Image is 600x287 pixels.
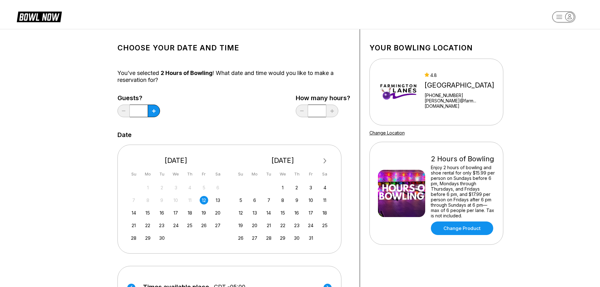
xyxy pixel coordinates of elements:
div: Su [237,170,245,178]
div: Not available Monday, September 8th, 2025 [144,196,152,204]
span: 2 Hours of Bowling [161,70,213,76]
div: We [172,170,180,178]
div: Choose Wednesday, October 8th, 2025 [278,196,287,204]
div: [DATE] [234,156,332,165]
div: Not available Friday, September 5th, 2025 [200,183,208,192]
div: Choose Saturday, October 4th, 2025 [321,183,329,192]
div: Choose Sunday, September 21st, 2025 [129,221,138,230]
div: Choose Friday, October 3rd, 2025 [306,183,315,192]
div: Not available Monday, September 1st, 2025 [144,183,152,192]
div: Th [293,170,301,178]
div: 2 Hours of Bowling [431,155,495,163]
div: Sa [321,170,329,178]
div: Not available Tuesday, September 2nd, 2025 [157,183,166,192]
label: Date [117,131,132,138]
div: Choose Tuesday, October 21st, 2025 [265,221,273,230]
div: Choose Wednesday, September 17th, 2025 [172,209,180,217]
div: Choose Saturday, October 11th, 2025 [321,196,329,204]
a: Change Product [431,221,493,235]
div: Enjoy 2 hours of bowling and shoe rental for only $15.99 per person on Sundays before 6 pm, Monda... [431,165,495,218]
div: [PHONE_NUMBER] [425,93,500,98]
div: Choose Monday, October 13th, 2025 [250,209,259,217]
div: Choose Sunday, October 19th, 2025 [237,221,245,230]
div: Choose Monday, October 27th, 2025 [250,234,259,242]
div: Fr [200,170,208,178]
img: Farmington Lanes [378,68,419,116]
div: Choose Tuesday, October 7th, 2025 [265,196,273,204]
div: Choose Thursday, October 16th, 2025 [293,209,301,217]
img: 2 Hours of Bowling [378,170,425,217]
div: Choose Saturday, September 20th, 2025 [214,209,222,217]
div: Choose Thursday, September 18th, 2025 [186,209,194,217]
div: month 2025-10 [236,183,330,242]
div: Choose Thursday, September 25th, 2025 [186,221,194,230]
div: Choose Thursday, October 30th, 2025 [293,234,301,242]
div: month 2025-09 [129,183,223,242]
div: Choose Saturday, September 27th, 2025 [214,221,222,230]
div: Fr [306,170,315,178]
div: Choose Sunday, October 5th, 2025 [237,196,245,204]
div: Choose Sunday, October 26th, 2025 [237,234,245,242]
button: Next Month [320,156,330,166]
div: Tu [157,170,166,178]
div: Mo [144,170,152,178]
div: Choose Thursday, October 2nd, 2025 [293,183,301,192]
label: Guests? [117,95,160,101]
div: Choose Thursday, October 9th, 2025 [293,196,301,204]
div: Not available Sunday, September 7th, 2025 [129,196,138,204]
div: Choose Monday, September 22nd, 2025 [144,221,152,230]
div: Choose Friday, October 17th, 2025 [306,209,315,217]
div: Choose Friday, October 24th, 2025 [306,221,315,230]
a: Change Location [369,130,405,135]
div: Choose Wednesday, October 29th, 2025 [278,234,287,242]
div: Choose Tuesday, October 14th, 2025 [265,209,273,217]
div: Choose Wednesday, October 22nd, 2025 [278,221,287,230]
div: Choose Saturday, September 13th, 2025 [214,196,222,204]
div: [GEOGRAPHIC_DATA] [425,81,500,89]
div: Choose Monday, September 29th, 2025 [144,234,152,242]
div: Choose Thursday, October 23rd, 2025 [293,221,301,230]
a: [PERSON_NAME]@farm...[DOMAIN_NAME] [425,98,500,109]
div: Choose Wednesday, October 15th, 2025 [278,209,287,217]
div: Not available Tuesday, September 9th, 2025 [157,196,166,204]
div: Not available Thursday, September 4th, 2025 [186,183,194,192]
div: Sa [214,170,222,178]
div: Not available Wednesday, September 10th, 2025 [172,196,180,204]
div: Not available Saturday, September 6th, 2025 [214,183,222,192]
div: Th [186,170,194,178]
div: Choose Tuesday, September 30th, 2025 [157,234,166,242]
div: Choose Saturday, October 25th, 2025 [321,221,329,230]
div: Choose Monday, October 6th, 2025 [250,196,259,204]
div: Choose Saturday, October 18th, 2025 [321,209,329,217]
div: Choose Tuesday, October 28th, 2025 [265,234,273,242]
div: Mo [250,170,259,178]
div: Choose Sunday, September 28th, 2025 [129,234,138,242]
div: Choose Friday, October 10th, 2025 [306,196,315,204]
h1: Your bowling location [369,43,503,52]
div: Not available Thursday, September 11th, 2025 [186,196,194,204]
div: Choose Sunday, October 12th, 2025 [237,209,245,217]
div: Choose Sunday, September 14th, 2025 [129,209,138,217]
div: We [278,170,287,178]
div: Tu [265,170,273,178]
div: 4.8 [425,72,500,78]
label: How many hours? [296,95,350,101]
div: Choose Monday, September 15th, 2025 [144,209,152,217]
div: Choose Tuesday, September 16th, 2025 [157,209,166,217]
div: Choose Friday, September 26th, 2025 [200,221,208,230]
div: Not available Wednesday, September 3rd, 2025 [172,183,180,192]
div: Choose Monday, October 20th, 2025 [250,221,259,230]
div: [DATE] [127,156,225,165]
div: Choose Friday, October 31st, 2025 [306,234,315,242]
div: Choose Tuesday, September 23rd, 2025 [157,221,166,230]
div: You’ve selected ! What date and time would you like to make a reservation for? [117,70,350,83]
div: Su [129,170,138,178]
div: Choose Friday, September 19th, 2025 [200,209,208,217]
h1: Choose your Date and time [117,43,350,52]
div: Choose Wednesday, September 24th, 2025 [172,221,180,230]
div: Choose Wednesday, October 1st, 2025 [278,183,287,192]
div: Choose Friday, September 12th, 2025 [200,196,208,204]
